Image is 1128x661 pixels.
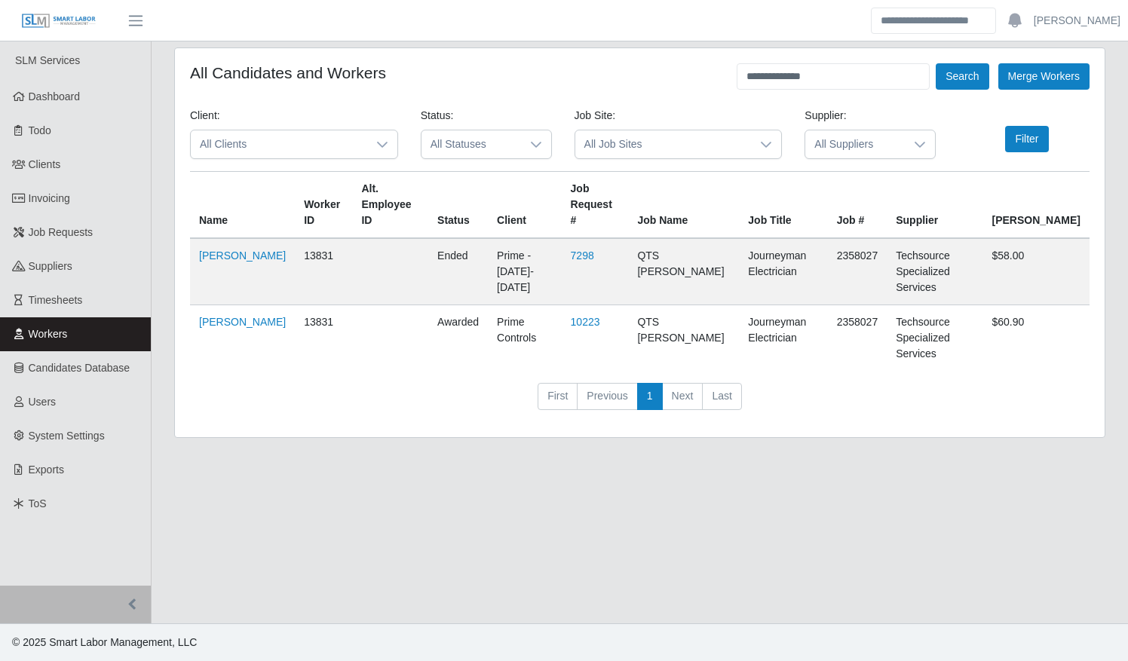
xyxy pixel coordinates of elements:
[871,8,996,34] input: Search
[739,172,827,239] th: Job Title
[29,124,51,136] span: Todo
[190,108,220,124] label: Client:
[15,54,80,66] span: SLM Services
[421,108,454,124] label: Status:
[21,13,97,29] img: SLM Logo
[982,238,1090,305] td: $58.00
[488,172,561,239] th: Client
[29,158,61,170] span: Clients
[887,305,982,372] td: Techsource Specialized Services
[998,63,1090,90] button: Merge Workers
[887,172,982,239] th: Supplier
[1034,13,1120,29] a: [PERSON_NAME]
[828,172,887,239] th: Job #
[29,464,64,476] span: Exports
[190,172,295,239] th: Name
[982,305,1090,372] td: $60.90
[428,172,488,239] th: Status
[295,305,352,372] td: 13831
[29,328,68,340] span: Workers
[29,192,70,204] span: Invoicing
[571,316,600,328] a: 10223
[29,430,105,442] span: System Settings
[29,90,81,103] span: Dashboard
[12,636,197,648] span: © 2025 Smart Labor Management, LLC
[190,63,386,82] h4: All Candidates and Workers
[428,305,488,372] td: awarded
[739,305,827,372] td: Journeyman Electrician
[828,305,887,372] td: 2358027
[29,396,57,408] span: Users
[637,383,663,410] a: 1
[488,238,561,305] td: Prime - [DATE]-[DATE]
[295,172,352,239] th: Worker ID
[199,316,286,328] a: [PERSON_NAME]
[982,172,1090,239] th: [PERSON_NAME]
[190,383,1090,422] nav: pagination
[628,305,739,372] td: QTS [PERSON_NAME]
[29,362,130,374] span: Candidates Database
[628,238,739,305] td: QTS [PERSON_NAME]
[29,226,93,238] span: Job Requests
[805,130,905,158] span: All Suppliers
[199,249,286,262] a: [PERSON_NAME]
[628,172,739,239] th: Job Name
[571,249,594,262] a: 7298
[191,130,367,158] span: All Clients
[575,130,752,158] span: All Job Sites
[739,238,827,305] td: Journeyman Electrician
[428,238,488,305] td: ended
[29,497,47,510] span: ToS
[562,172,629,239] th: Job Request #
[29,294,83,306] span: Timesheets
[352,172,428,239] th: Alt. Employee ID
[421,130,521,158] span: All Statuses
[1005,126,1048,152] button: Filter
[887,238,982,305] td: Techsource Specialized Services
[488,305,561,372] td: Prime Controls
[936,63,989,90] button: Search
[295,238,352,305] td: 13831
[828,238,887,305] td: 2358027
[29,260,72,272] span: Suppliers
[575,108,615,124] label: Job Site:
[805,108,846,124] label: Supplier:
